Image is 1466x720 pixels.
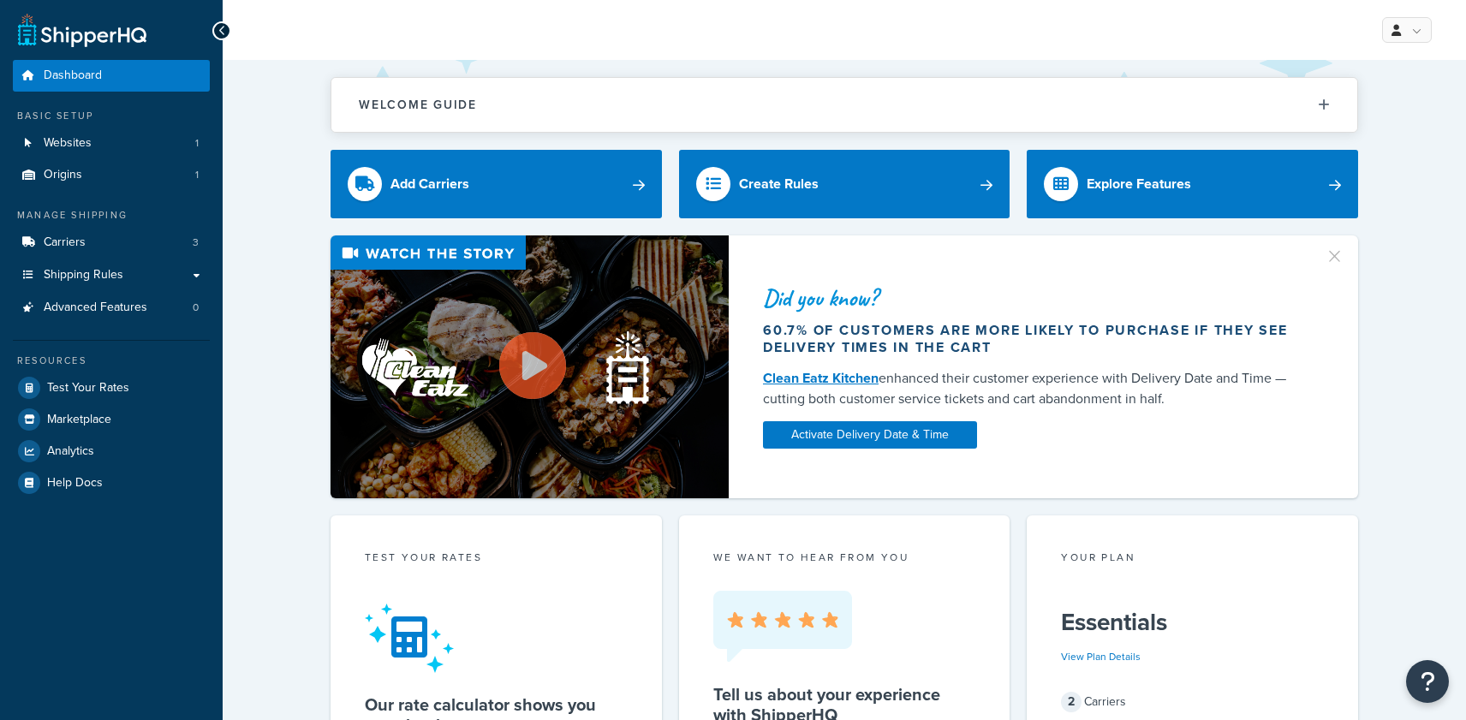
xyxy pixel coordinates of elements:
button: Open Resource Center [1406,660,1449,703]
span: Carriers [44,235,86,250]
h5: Essentials [1061,609,1324,636]
a: Dashboard [13,60,210,92]
span: 3 [193,235,199,250]
a: View Plan Details [1061,649,1141,664]
span: Help Docs [47,476,103,491]
div: Did you know? [763,286,1304,310]
a: Activate Delivery Date & Time [763,421,977,449]
span: Marketplace [47,413,111,427]
div: Carriers [1061,690,1324,714]
span: Analytics [47,444,94,459]
a: Shipping Rules [13,259,210,291]
span: Origins [44,168,82,182]
a: Clean Eatz Kitchen [763,368,879,388]
span: 1 [195,168,199,182]
li: Carriers [13,227,210,259]
span: Test Your Rates [47,381,129,396]
img: Video thumbnail [331,235,729,498]
a: Explore Features [1027,150,1358,218]
span: Dashboard [44,68,102,83]
a: Create Rules [679,150,1010,218]
button: Welcome Guide [331,78,1357,132]
a: Marketplace [13,404,210,435]
p: we want to hear from you [713,550,976,565]
div: Test your rates [365,550,628,569]
span: 1 [195,136,199,151]
a: Test Your Rates [13,372,210,403]
div: enhanced their customer experience with Delivery Date and Time — cutting both customer service ti... [763,368,1304,409]
li: Websites [13,128,210,159]
div: Your Plan [1061,550,1324,569]
span: Websites [44,136,92,151]
a: Add Carriers [331,150,662,218]
li: Advanced Features [13,292,210,324]
li: Origins [13,159,210,191]
span: 0 [193,300,199,315]
a: Origins1 [13,159,210,191]
div: Resources [13,354,210,368]
div: Explore Features [1087,172,1191,196]
span: 2 [1061,692,1082,712]
div: Basic Setup [13,109,210,123]
a: Websites1 [13,128,210,159]
a: Help Docs [13,467,210,498]
h2: Welcome Guide [359,98,477,111]
span: Shipping Rules [44,268,123,283]
a: Analytics [13,436,210,467]
span: Advanced Features [44,300,147,315]
div: Add Carriers [390,172,469,196]
div: Create Rules [739,172,819,196]
a: Advanced Features0 [13,292,210,324]
div: Manage Shipping [13,208,210,223]
a: Carriers3 [13,227,210,259]
div: 60.7% of customers are more likely to purchase if they see delivery times in the cart [763,322,1304,356]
